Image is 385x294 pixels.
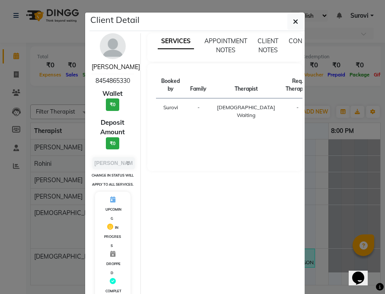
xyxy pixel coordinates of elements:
[156,98,185,156] td: Surovi
[158,34,194,49] span: SERVICES
[280,72,314,98] th: Req. Therapist
[106,262,121,275] span: DROPPED
[92,118,134,137] span: Deposit Amount
[185,98,212,156] td: -
[258,37,278,54] span: CLIENT NOTES
[100,33,126,59] img: avatar
[185,72,212,98] th: Family
[204,37,247,54] span: APPOINTMENT NOTES
[289,37,334,45] span: CONSUMPTION
[106,137,119,150] h3: ₹0
[105,207,121,221] span: UPCOMING
[92,63,140,71] a: [PERSON_NAME]
[217,104,275,118] span: [DEMOGRAPHIC_DATA] Waiting
[106,98,119,111] h3: ₹0
[104,225,121,248] span: IN PROGRESS
[349,259,376,285] iframe: chat widget
[212,72,280,98] th: Therapist
[90,13,140,26] h5: Client Detail
[280,98,314,156] td: -
[95,77,130,85] span: 8454865330
[92,173,134,187] small: Change in status will apply to all services.
[102,89,123,99] span: Wallet
[156,72,185,98] th: Booked by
